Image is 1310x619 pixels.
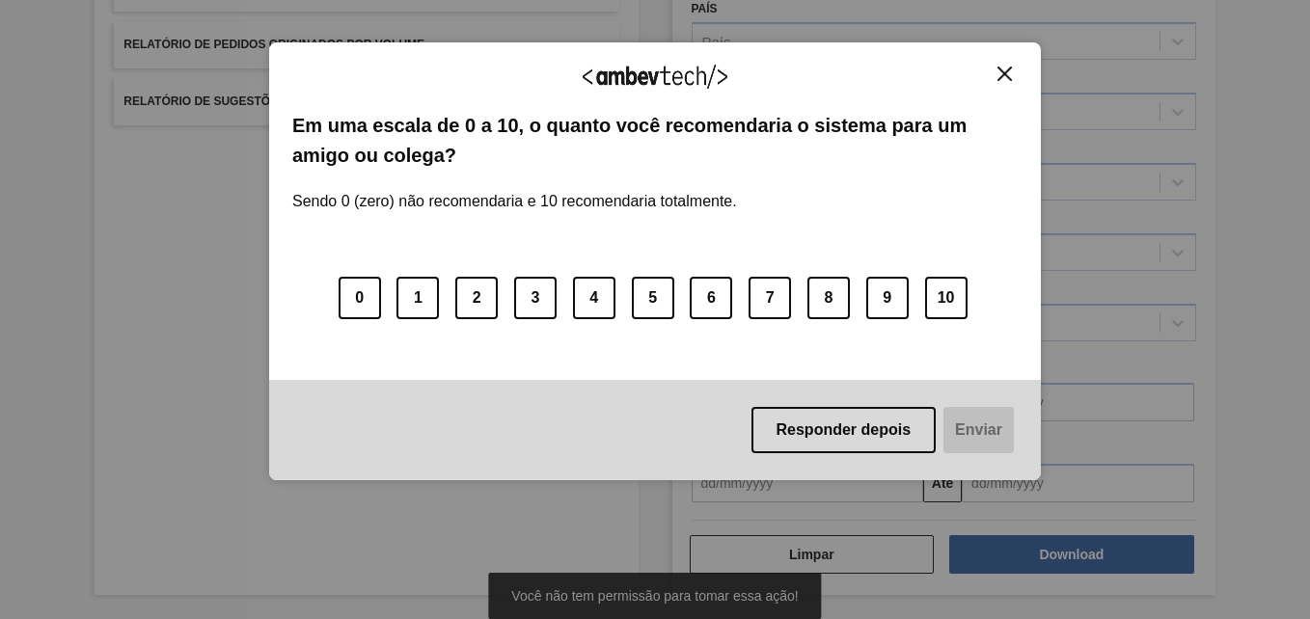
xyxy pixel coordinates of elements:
button: 4 [573,277,615,319]
img: Logo Ambevtech [583,65,727,89]
label: Em uma escala de 0 a 10, o quanto você recomendaria o sistema para um amigo ou colega? [292,111,1018,170]
button: 7 [749,277,791,319]
button: 5 [632,277,674,319]
button: 6 [690,277,732,319]
button: 8 [807,277,850,319]
label: Sendo 0 (zero) não recomendaria e 10 recomendaria totalmente. [292,170,737,210]
button: 3 [514,277,557,319]
button: 2 [455,277,498,319]
img: Close [997,67,1012,81]
button: 10 [925,277,968,319]
button: Close [992,66,1018,82]
button: 9 [866,277,909,319]
button: 1 [396,277,439,319]
button: 0 [339,277,381,319]
button: Responder depois [751,407,937,453]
